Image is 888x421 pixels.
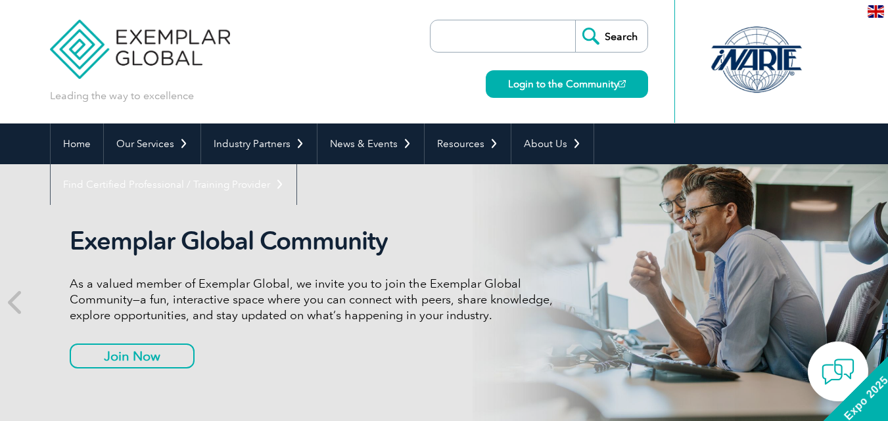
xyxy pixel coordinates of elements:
[486,70,648,98] a: Login to the Community
[575,20,647,52] input: Search
[822,355,854,388] img: contact-chat.png
[70,226,563,256] h2: Exemplar Global Community
[868,5,884,18] img: en
[104,123,200,164] a: Our Services
[70,276,563,323] p: As a valued member of Exemplar Global, we invite you to join the Exemplar Global Community—a fun,...
[619,80,626,87] img: open_square.png
[51,164,296,205] a: Find Certified Professional / Training Provider
[50,89,194,103] p: Leading the way to excellence
[201,123,317,164] a: Industry Partners
[317,123,424,164] a: News & Events
[425,123,511,164] a: Resources
[70,343,195,368] a: Join Now
[511,123,594,164] a: About Us
[51,123,103,164] a: Home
